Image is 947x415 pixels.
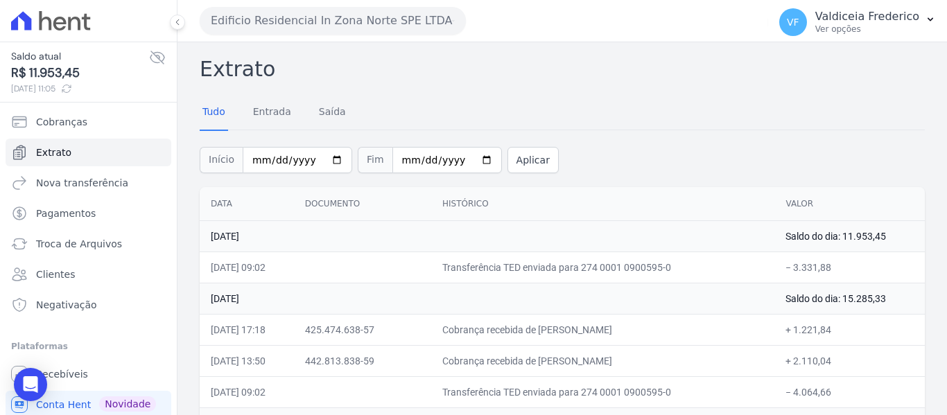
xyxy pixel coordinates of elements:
span: Início [200,147,243,173]
p: Valdiceia Frederico [815,10,919,24]
p: Ver opções [815,24,919,35]
span: Pagamentos [36,206,96,220]
td: 425.474.638-57 [294,314,431,345]
a: Troca de Arquivos [6,230,171,258]
a: Recebíveis [6,360,171,388]
span: Cobranças [36,115,87,129]
td: Saldo do dia: 15.285,33 [774,283,925,314]
td: Transferência TED enviada para 274 0001 0900595-0 [431,251,774,283]
h2: Extrato [200,53,925,85]
span: Troca de Arquivos [36,237,122,251]
a: Cobranças [6,108,171,136]
span: Saldo atual [11,49,149,64]
span: Extrato [36,145,71,159]
span: Fim [358,147,392,173]
span: [DATE] 11:05 [11,82,149,95]
td: + 2.110,04 [774,345,925,376]
a: Tudo [200,95,228,131]
span: Recebíveis [36,367,88,381]
span: Novidade [99,396,156,412]
a: Entrada [250,95,294,131]
td: [DATE] 17:18 [200,314,294,345]
th: Valor [774,187,925,221]
td: [DATE] [200,220,774,251]
td: Cobrança recebida de [PERSON_NAME] [431,345,774,376]
a: Saída [316,95,349,131]
a: Nova transferência [6,169,171,197]
th: Histórico [431,187,774,221]
div: Plataformas [11,338,166,355]
a: Pagamentos [6,200,171,227]
td: [DATE] 09:02 [200,251,294,283]
a: Negativação [6,291,171,319]
td: + 1.221,84 [774,314,925,345]
span: VF [787,17,799,27]
span: Negativação [36,298,97,312]
td: Transferência TED enviada para 274 0001 0900595-0 [431,376,774,407]
th: Documento [294,187,431,221]
a: Extrato [6,139,171,166]
button: VF Valdiceia Frederico Ver opções [768,3,947,42]
span: R$ 11.953,45 [11,64,149,82]
button: Edificio Residencial In Zona Norte SPE LTDA [200,7,466,35]
td: − 4.064,66 [774,376,925,407]
td: Cobrança recebida de [PERSON_NAME] [431,314,774,345]
td: − 3.331,88 [774,251,925,283]
td: [DATE] 09:02 [200,376,294,407]
div: Open Intercom Messenger [14,368,47,401]
td: 442.813.838-59 [294,345,431,376]
th: Data [200,187,294,221]
a: Clientes [6,261,171,288]
span: Nova transferência [36,176,128,190]
span: Clientes [36,267,75,281]
td: [DATE] 13:50 [200,345,294,376]
button: Aplicar [507,147,559,173]
span: Conta Hent [36,398,91,412]
td: Saldo do dia: 11.953,45 [774,220,925,251]
td: [DATE] [200,283,774,314]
